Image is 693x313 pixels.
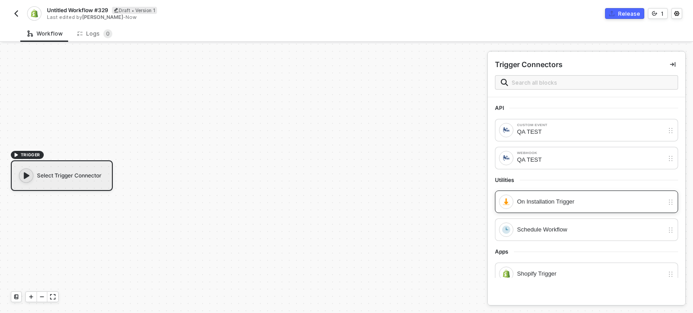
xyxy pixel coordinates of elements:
[501,79,508,86] img: search
[112,7,157,14] div: Draft • Version 1
[14,152,19,158] span: icon-play
[495,248,514,255] span: Apps
[502,198,510,206] img: integration-icon
[667,199,674,206] img: drag
[77,29,112,38] div: Logs
[517,155,664,165] div: QA TEST
[661,10,664,18] div: 1
[667,271,674,278] img: drag
[512,77,672,87] input: Search all blocks
[517,127,664,137] div: QA TEST
[502,270,510,278] img: integration-icon
[11,160,113,191] div: Select Trigger Connector
[517,151,664,155] div: Webhook
[667,227,674,234] img: drag
[47,14,346,21] div: Last edited by - Now
[50,294,55,299] span: icon-expand
[670,62,675,67] span: icon-collapse-right
[495,177,520,184] span: Utilities
[517,197,664,207] div: On Installation Trigger
[47,6,108,14] span: Untitled Workflow #329
[652,11,657,16] span: icon-versioning
[103,29,112,38] sup: 0
[648,8,668,19] button: 1
[114,8,119,13] span: icon-edit
[28,294,34,299] span: icon-play
[502,126,510,134] img: integration-icon
[605,8,644,19] button: Release
[21,151,40,159] span: TRIGGER
[517,225,664,235] div: Schedule Workflow
[82,14,123,20] span: [PERSON_NAME]
[502,154,510,162] img: integration-icon
[495,60,563,69] div: Trigger Connectors
[28,30,63,37] div: Workflow
[11,8,22,19] button: back
[667,155,674,162] img: drag
[667,127,674,134] img: drag
[495,104,509,112] span: API
[517,123,664,127] div: Custom Event
[30,9,38,18] img: integration-icon
[502,226,510,234] img: integration-icon
[13,10,20,17] img: back
[39,294,45,299] span: icon-minus
[674,11,679,16] span: icon-settings
[22,171,31,180] span: icon-play
[517,269,664,279] div: Shopify Trigger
